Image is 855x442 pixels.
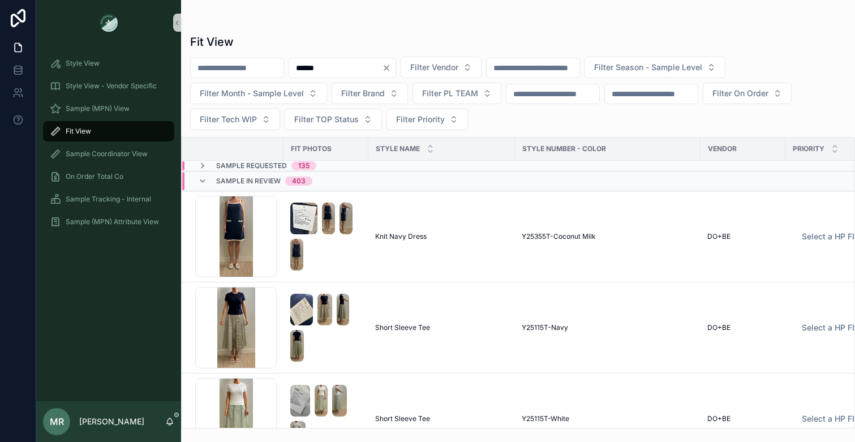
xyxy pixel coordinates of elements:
[375,323,508,332] a: Short Sleeve Tee
[291,144,332,153] span: Fit Photos
[386,109,468,130] button: Select Button
[341,88,385,99] span: Filter Brand
[290,385,310,417] img: Screenshot-2025-09-16-at-4.57.59-PM.png
[66,149,148,158] span: Sample Coordinator View
[290,203,362,271] a: Screenshot-2025-09-24-at-4.56.57-PM.pngScreenshot-2025-09-24-at-4.56.59-PM.pngScreenshot-2025-09-...
[66,217,159,226] span: Sample (MPN) Attribute View
[522,414,694,423] a: Y25115T-White
[43,98,174,119] a: Sample (MPN) View
[707,323,779,332] a: DO+BE
[290,203,317,234] img: Screenshot-2025-09-24-at-4.56.57-PM.png
[292,177,306,186] div: 403
[375,414,430,423] span: Short Sleeve Tee
[43,76,174,96] a: Style View - Vendor Specific
[190,83,327,104] button: Select Button
[522,232,596,241] span: Y25355T-Coconut Milk
[322,203,335,234] img: Screenshot-2025-09-24-at-4.56.59-PM.png
[413,83,501,104] button: Select Button
[200,114,257,125] span: Filter Tech WIP
[376,144,420,153] span: STYLE NAME
[43,189,174,209] a: Sample Tracking - Internal
[708,144,737,153] span: Vendor
[396,114,445,125] span: Filter Priority
[290,294,313,325] img: Screenshot-2025-09-16-at-4.57.45-PM.png
[375,414,508,423] a: Short Sleeve Tee
[66,195,151,204] span: Sample Tracking - Internal
[79,416,144,427] p: [PERSON_NAME]
[522,232,694,241] a: Y25355T-Coconut Milk
[522,323,694,332] a: Y25115T-Navy
[294,114,359,125] span: Filter TOP Status
[707,414,731,423] span: DO+BE
[66,127,91,136] span: Fit View
[66,104,130,113] span: Sample (MPN) View
[50,415,64,428] span: MR
[290,239,303,271] img: Screenshot-2025-09-24-at-4.57.05-PM.png
[707,414,779,423] a: DO+BE
[707,232,779,241] a: DO+BE
[410,62,458,73] span: Filter Vendor
[332,83,408,104] button: Select Button
[707,232,731,241] span: DO+BE
[522,144,606,153] span: Style Number - Color
[422,88,478,99] span: Filter PL TEAM
[315,385,328,417] img: Screenshot-2025-09-16-at-4.58.01-PM.png
[793,144,824,153] span: PRIORITY
[216,161,287,170] span: Sample Requested
[43,53,174,74] a: Style View
[200,88,304,99] span: Filter Month - Sample Level
[375,323,430,332] span: Short Sleeve Tee
[290,330,304,362] img: Screenshot-2025-09-16-at-4.57.54-PM.png
[66,172,123,181] span: On Order Total Co
[317,294,333,325] img: Screenshot-2025-09-16-at-4.57.48-PM.png
[43,166,174,187] a: On Order Total Co
[585,57,725,78] button: Select Button
[43,212,174,232] a: Sample (MPN) Attribute View
[190,109,280,130] button: Select Button
[36,45,181,247] div: scrollable content
[375,232,427,241] span: Knit Navy Dress
[594,62,702,73] span: Filter Season - Sample Level
[216,177,281,186] span: Sample In Review
[43,121,174,141] a: Fit View
[522,323,568,332] span: Y25115T-Navy
[340,203,353,234] img: Screenshot-2025-09-24-at-4.57.02-PM.png
[66,81,157,91] span: Style View - Vendor Specific
[43,144,174,164] a: Sample Coordinator View
[190,34,234,50] h1: Fit View
[522,414,569,423] span: Y25115T-White
[285,109,382,130] button: Select Button
[337,294,349,325] img: Screenshot-2025-09-16-at-4.57.51-PM.png
[290,294,362,362] a: Screenshot-2025-09-16-at-4.57.45-PM.pngScreenshot-2025-09-16-at-4.57.48-PM.pngScreenshot-2025-09-...
[375,232,508,241] a: Knit Navy Dress
[712,88,768,99] span: Filter On Order
[382,63,396,72] button: Clear
[401,57,482,78] button: Select Button
[100,14,118,32] img: App logo
[298,161,310,170] div: 135
[703,83,792,104] button: Select Button
[707,323,731,332] span: DO+BE
[66,59,100,68] span: Style View
[332,385,347,417] img: Screenshot-2025-09-16-at-4.58.04-PM.png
